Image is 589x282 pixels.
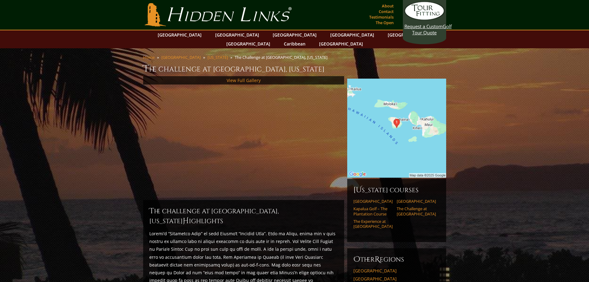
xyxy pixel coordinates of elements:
h2: The Challenge at [GEOGRAPHIC_DATA], [US_STATE] ighlights [149,206,338,226]
a: [GEOGRAPHIC_DATA] [353,268,440,274]
a: [GEOGRAPHIC_DATA] [327,30,377,39]
span: Request a Custom [404,23,443,29]
a: [GEOGRAPHIC_DATA] [353,199,393,204]
a: Testimonials [368,13,395,21]
a: [GEOGRAPHIC_DATA] [155,30,205,39]
a: [GEOGRAPHIC_DATA] [270,30,320,39]
a: View Full Gallery [227,77,261,83]
a: [GEOGRAPHIC_DATA] [161,54,201,60]
a: Caribbean [281,39,309,48]
span: H [183,216,189,226]
h6: [US_STATE] Courses [353,185,440,195]
h1: The Challenge at [GEOGRAPHIC_DATA], [US_STATE] [143,63,446,75]
a: Contact [377,7,395,16]
h6: ther egions [353,254,440,264]
a: The Experience at [GEOGRAPHIC_DATA] [353,219,393,229]
a: [GEOGRAPHIC_DATA] [397,199,436,204]
a: [GEOGRAPHIC_DATA] [316,39,366,48]
li: The Challenge at [GEOGRAPHIC_DATA], [US_STATE] [235,54,330,60]
a: [US_STATE] [207,54,228,60]
a: The Open [374,18,395,27]
a: [GEOGRAPHIC_DATA] [353,276,440,282]
a: Home [143,54,155,60]
a: [GEOGRAPHIC_DATA] [385,30,435,39]
a: [GEOGRAPHIC_DATA] [223,39,273,48]
a: About [380,2,395,10]
span: O [353,254,360,264]
span: R [375,254,380,264]
a: [GEOGRAPHIC_DATA] [212,30,262,39]
a: Kapalua Golf – The Plantation Course [353,206,393,216]
img: Google Map of 1 Challenge Dr, Lanai City, HI 96763 [347,79,446,178]
a: The Challenge at [GEOGRAPHIC_DATA] [397,206,436,216]
a: Request a CustomGolf Tour Quote [404,2,445,36]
